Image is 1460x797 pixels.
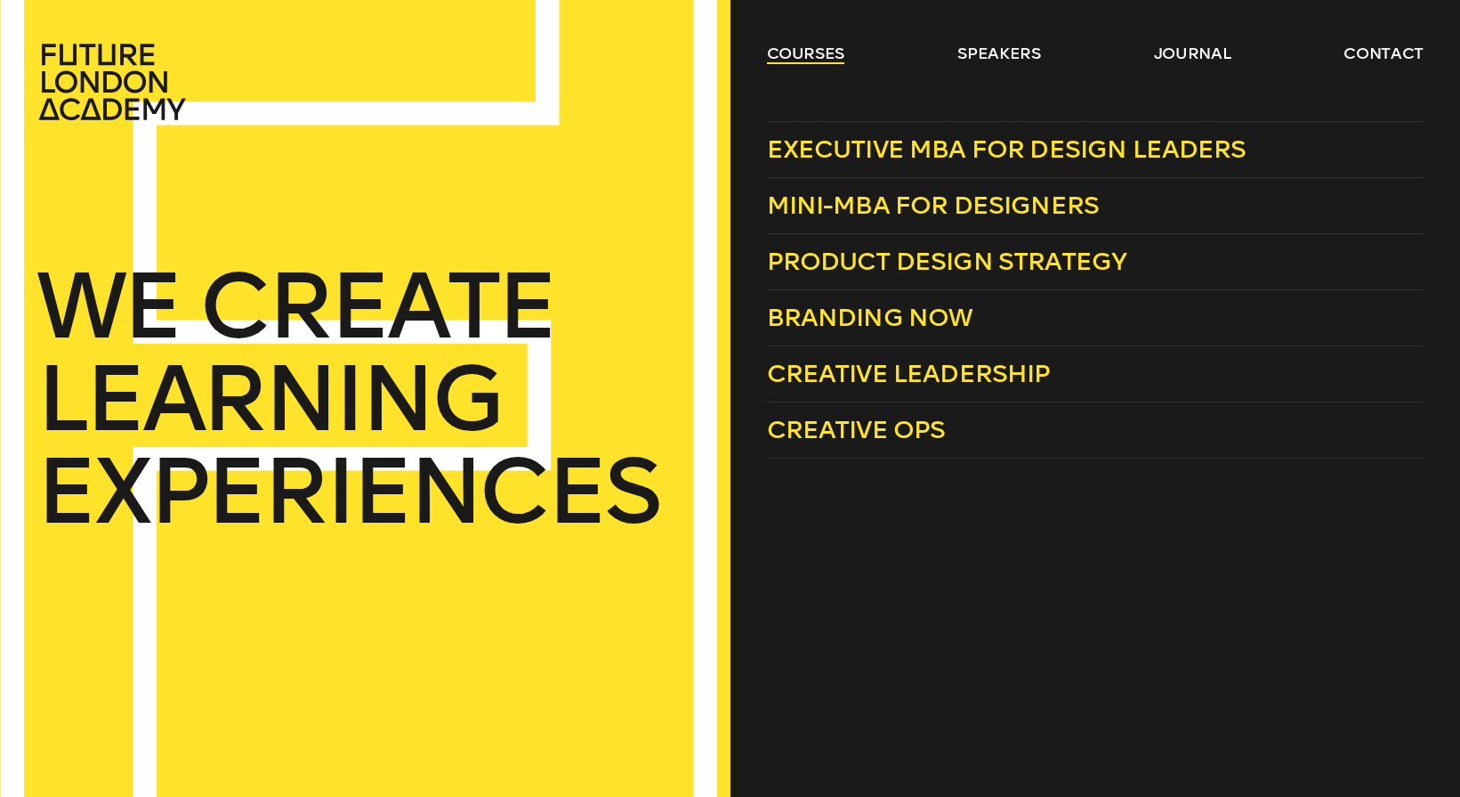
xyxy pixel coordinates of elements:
a: contact [1343,43,1424,64]
a: Creative Ops [767,403,1424,459]
span: Creative Ops [767,415,946,444]
a: courses [767,43,845,64]
a: speakers [957,43,1040,64]
a: journal [1154,43,1231,64]
a: Mini-MBA for Designers [767,178,1424,234]
span: Branding Now [767,303,973,332]
span: Creative Leadership [767,359,1051,388]
span: Mini-MBA for Designers [767,191,1100,220]
span: Product Design Strategy [767,247,1127,276]
a: Product Design Strategy [767,234,1424,290]
a: Creative Leadership [767,346,1424,403]
a: Branding Now [767,290,1424,346]
span: Executive MBA for Design Leaders [767,134,1246,164]
a: Executive MBA for Design Leaders [767,121,1424,178]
